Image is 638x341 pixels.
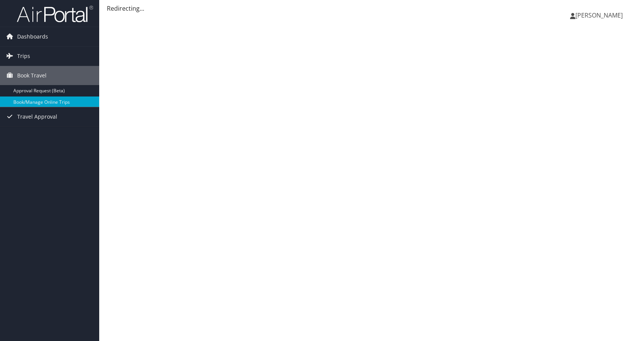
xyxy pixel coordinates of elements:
span: Book Travel [17,66,47,85]
img: airportal-logo.png [17,5,93,23]
a: [PERSON_NAME] [570,4,630,27]
span: Travel Approval [17,107,57,126]
div: Redirecting... [107,4,630,13]
span: [PERSON_NAME] [575,11,623,19]
span: Dashboards [17,27,48,46]
span: Trips [17,47,30,66]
